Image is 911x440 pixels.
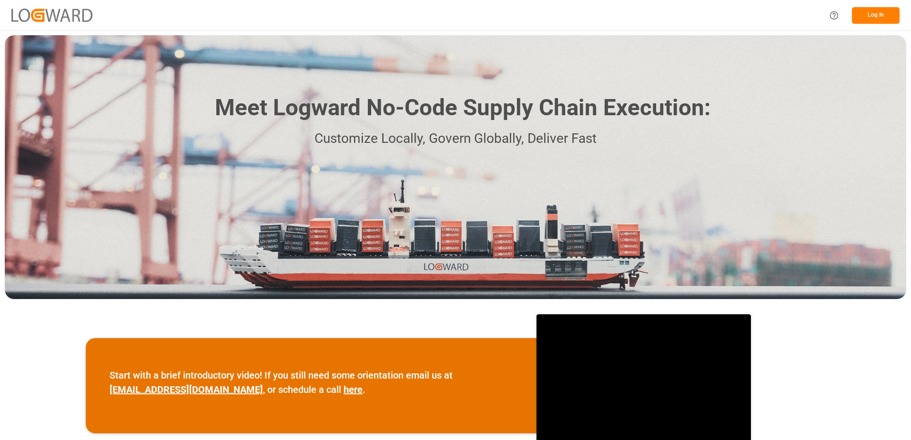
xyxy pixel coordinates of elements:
p: Start with a brief introductory video! If you still need some orientation email us at , or schedu... [110,368,513,397]
a: here [344,384,363,395]
h1: Meet Logward No-Code Supply Chain Execution: [215,91,710,125]
img: Logward_new_orange.png [11,9,92,21]
button: Help Center [823,5,845,26]
p: Customize Locally, Govern Globally, Deliver Fast [201,128,710,150]
button: Log In [852,7,900,24]
a: [EMAIL_ADDRESS][DOMAIN_NAME] [110,384,263,395]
